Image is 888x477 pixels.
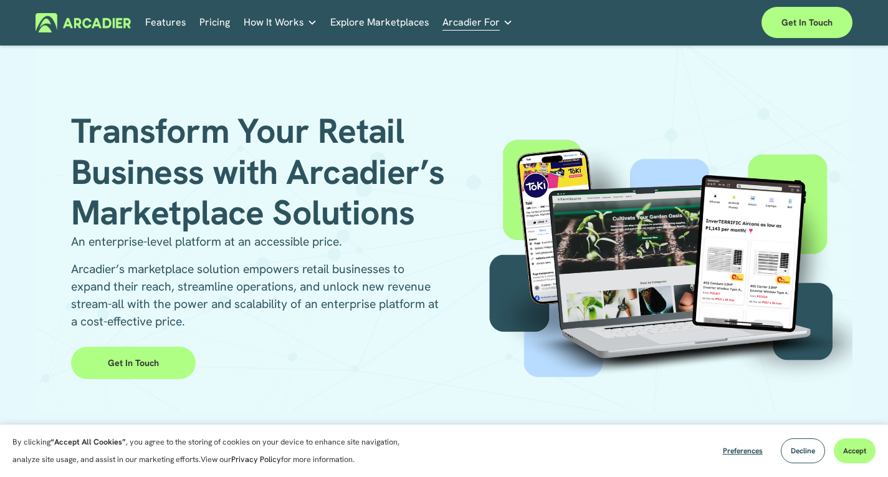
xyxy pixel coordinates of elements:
[791,446,815,456] span: Decline
[71,347,196,378] a: Get in Touch
[50,436,126,447] strong: “Accept All Cookies”
[442,14,500,31] span: Arcadier For
[442,13,513,32] a: folder dropdown
[71,111,475,233] h1: Transform Your Retail Business with Arcadier’s Marketplace Solutions
[71,233,444,251] p: An enterprise-level platform at an accessible price.
[714,438,772,463] button: Preferences
[781,438,825,463] button: Decline
[723,446,763,456] span: Preferences
[36,13,131,32] img: Arcadier
[843,446,866,456] span: Accept
[231,454,281,465] a: Privacy Policy
[834,438,876,463] button: Accept
[761,7,852,38] a: Get in touch
[244,13,317,32] a: folder dropdown
[145,13,186,32] a: Features
[71,261,444,330] p: Arcadier’s marketplace solution empowers retail businesses to expand their reach, streamline oper...
[330,13,429,32] a: Explore Marketplaces
[199,13,230,32] a: Pricing
[12,433,418,468] p: By clicking , you agree to the storing of cookies on your device to enhance site navigation, anal...
[244,14,304,31] span: How It Works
